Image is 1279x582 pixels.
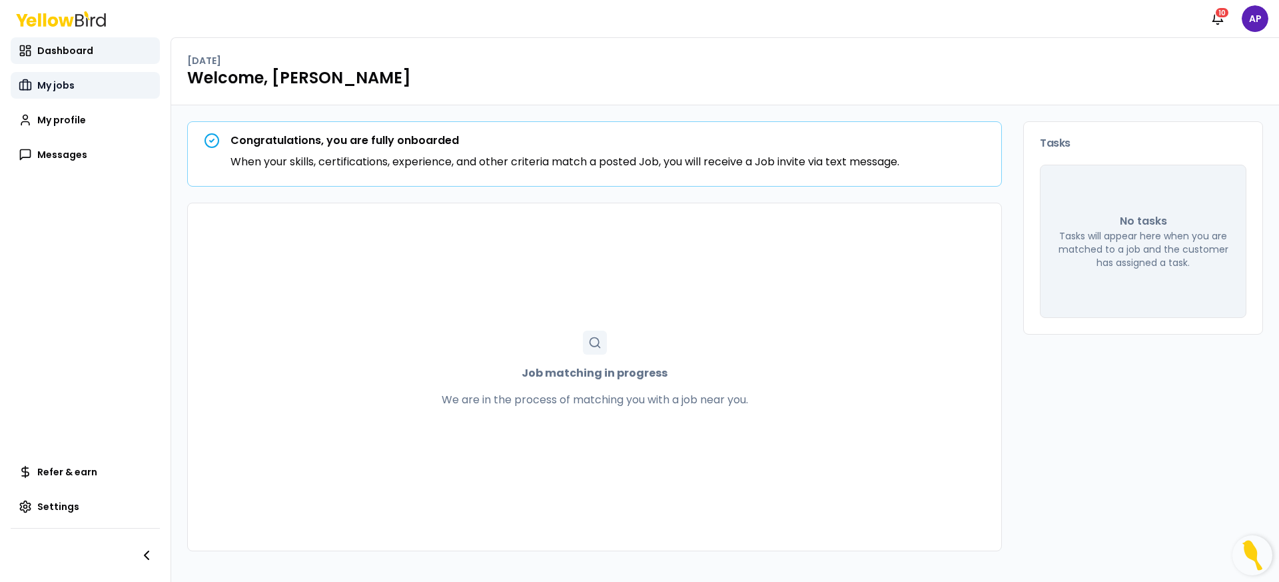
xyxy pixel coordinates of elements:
a: My jobs [11,72,160,99]
p: Tasks will appear here when you are matched to a job and the customer has assigned a task. [1057,229,1230,269]
a: Dashboard [11,37,160,64]
p: We are in the process of matching you with a job near you. [442,392,748,408]
p: No tasks [1120,213,1167,229]
div: 10 [1214,7,1230,19]
span: Dashboard [37,44,93,57]
a: Settings [11,493,160,520]
button: Open Resource Center [1232,535,1272,575]
a: My profile [11,107,160,133]
h3: Tasks [1040,138,1246,149]
strong: Job matching in progress [522,365,667,381]
h1: Welcome, [PERSON_NAME] [187,67,1263,89]
button: 10 [1204,5,1231,32]
span: AP [1242,5,1268,32]
p: When your skills, certifications, experience, and other criteria match a posted Job, you will rec... [230,154,899,170]
span: Settings [37,500,79,513]
span: My jobs [37,79,75,92]
a: Refer & earn [11,459,160,485]
span: Refer & earn [37,465,97,479]
span: Messages [37,148,87,161]
span: My profile [37,113,86,127]
strong: Congratulations, you are fully onboarded [230,133,459,148]
a: Messages [11,141,160,168]
p: [DATE] [187,54,221,67]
